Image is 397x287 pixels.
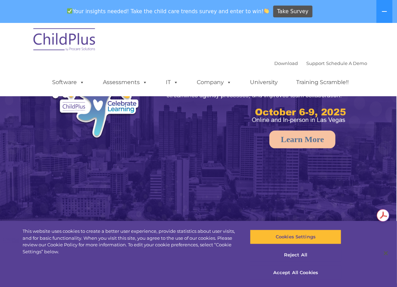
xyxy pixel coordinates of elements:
[274,60,367,66] font: |
[190,75,238,89] a: Company
[159,75,185,89] a: IT
[269,131,335,148] a: Learn More
[264,8,269,14] img: 👏
[277,6,308,18] span: Take Survey
[250,265,341,280] button: Accept All Cookies
[250,248,341,262] button: Reject All
[378,246,394,261] button: Close
[273,6,313,18] a: Take Survey
[67,8,72,14] img: ✅
[289,75,356,89] a: Training Scramble!!
[45,75,91,89] a: Software
[274,60,298,66] a: Download
[96,75,154,89] a: Assessments
[243,75,285,89] a: University
[250,230,341,244] button: Cookies Settings
[23,228,238,255] div: This website uses cookies to create a better user experience, provide statistics about user visit...
[64,5,272,18] span: Your insights needed! Take the child care trends survey and enter to win!
[326,60,367,66] a: Schedule A Demo
[306,60,325,66] a: Support
[30,23,99,58] img: ChildPlus by Procare Solutions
